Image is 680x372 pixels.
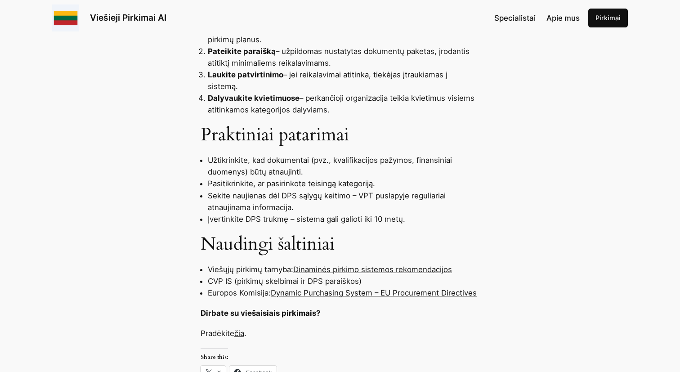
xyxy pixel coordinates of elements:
[588,9,628,27] a: Pirkimai
[90,12,166,23] a: Viešieji Pirkimai AI
[208,190,479,213] li: Sekite naujienas dėl DPS sąlygų keitimo – VPT puslapyje reguliariai atnaujinama informacija.
[208,213,479,225] li: Įvertinkite DPS trukmę – sistema gali galioti iki 10 metų.
[208,178,479,189] li: Pasitikrinkite, ar pasirinkote teisingą kategoriją.
[208,94,300,103] strong: Dalyvaukite kvietimuose
[208,154,479,178] li: Užtikrinkite, kad dokumentai (pvz., kvalifikacijos pažymos, finansiniai duomenys) būtų atnaujinti.
[208,287,479,299] li: Europos Komisija:
[208,47,276,56] strong: Pateikite paraišką
[293,265,452,274] a: Dinaminės pirkimo sistemos rekomendacijos
[208,275,479,287] li: CVP IS (pirkimų skelbimai ir DPS paraiškos)
[208,70,283,79] strong: Laukite patvirtinimo
[52,4,79,31] img: Viešieji pirkimai logo
[201,309,320,318] strong: Dirbate su viešaisiais pirkimais?
[546,13,580,22] span: Apie mus
[494,12,580,24] nav: Navigation
[201,124,479,146] h2: Praktiniai patarimai
[208,69,479,92] li: – jei reikalavimai atitinka, tiekėjas įtraukiamas į sistemą.
[546,12,580,24] a: Apie mus
[201,327,479,339] p: Pradėkite .
[201,348,228,360] h3: Share this:
[271,288,477,297] a: Dynamic Purchasing System – EU Procurement Directives
[234,329,244,338] a: čia
[201,233,479,255] h2: Naudingi šaltiniai
[494,13,536,22] span: Specialistai
[208,92,479,116] li: – perkančioji organizacija teikia kvietimus visiems atitinkamos kategorijos dalyviams.
[208,264,479,275] li: Viešųjų pirkimų tarnyba:
[208,45,479,69] li: – užpildomas nustatytas dokumentų paketas, įrodantis atitiktį minimaliems reikalavimams.
[494,12,536,24] a: Specialistai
